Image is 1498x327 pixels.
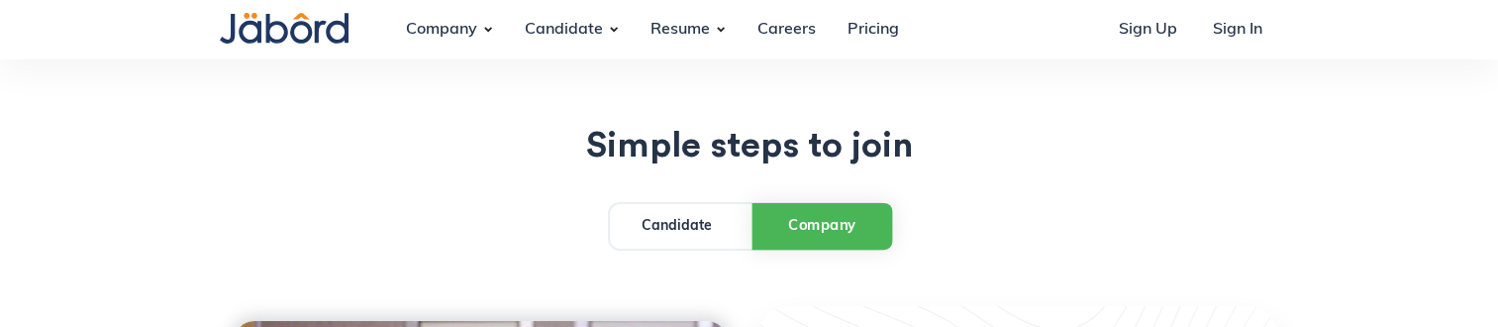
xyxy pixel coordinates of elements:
div: Company [788,215,855,237]
div: Candidate [509,3,619,56]
div: Company [390,3,493,56]
a: Sign Up [1103,3,1193,56]
a: Careers [742,3,832,56]
a: Company [751,202,892,249]
a: Pricing [832,3,915,56]
div: Resume [635,3,726,56]
div: Candidate [642,216,712,237]
h1: Simple steps to join [220,127,1279,166]
a: Candidate [610,204,744,249]
a: Sign In [1197,3,1278,56]
img: Jabord Candidate [220,13,349,44]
